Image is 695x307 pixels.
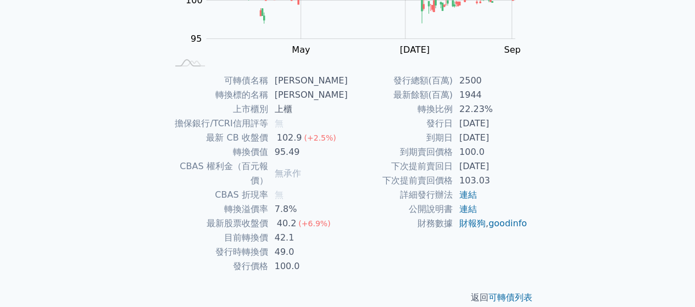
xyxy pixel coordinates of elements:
[168,102,268,116] td: 上市櫃別
[268,202,348,216] td: 7.8%
[640,254,695,307] iframe: Chat Widget
[304,133,336,142] span: (+2.5%)
[168,74,268,88] td: 可轉債名稱
[168,131,268,145] td: 最新 CB 收盤價
[453,159,528,174] td: [DATE]
[640,254,695,307] div: 聊天小工具
[275,216,299,231] div: 40.2
[268,231,348,245] td: 42.1
[459,204,477,214] a: 連結
[348,159,453,174] td: 下次提前賣回日
[292,44,310,55] tspan: May
[348,131,453,145] td: 到期日
[168,116,268,131] td: 擔保銀行/TCRI信用評等
[168,188,268,202] td: CBAS 折現率
[400,44,430,55] tspan: [DATE]
[348,174,453,188] td: 下次提前賣回價格
[348,88,453,102] td: 最新餘額(百萬)
[453,88,528,102] td: 1944
[488,218,527,228] a: goodinfo
[453,174,528,188] td: 103.03
[168,88,268,102] td: 轉換標的名稱
[268,74,348,88] td: [PERSON_NAME]
[348,145,453,159] td: 到期賣回價格
[168,245,268,259] td: 發行時轉換價
[154,291,541,304] p: 返回
[348,202,453,216] td: 公開說明書
[191,34,202,44] tspan: 95
[268,245,348,259] td: 49.0
[275,118,283,129] span: 無
[348,116,453,131] td: 發行日
[168,145,268,159] td: 轉換價值
[348,74,453,88] td: 發行總額(百萬)
[453,116,528,131] td: [DATE]
[298,219,330,228] span: (+6.9%)
[275,131,304,145] div: 102.9
[268,102,348,116] td: 上櫃
[168,159,268,188] td: CBAS 權利金（百元報價）
[459,189,477,200] a: 連結
[348,102,453,116] td: 轉換比例
[459,218,486,228] a: 財報狗
[348,216,453,231] td: 財務數據
[504,44,520,55] tspan: Sep
[168,259,268,273] td: 發行價格
[275,189,283,200] span: 無
[453,216,528,231] td: ,
[488,292,532,303] a: 可轉債列表
[268,145,348,159] td: 95.49
[453,102,528,116] td: 22.23%
[348,188,453,202] td: 詳細發行辦法
[168,216,268,231] td: 最新股票收盤價
[453,145,528,159] td: 100.0
[453,131,528,145] td: [DATE]
[268,259,348,273] td: 100.0
[268,88,348,102] td: [PERSON_NAME]
[275,168,301,178] span: 無承作
[453,74,528,88] td: 2500
[168,202,268,216] td: 轉換溢價率
[168,231,268,245] td: 目前轉換價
